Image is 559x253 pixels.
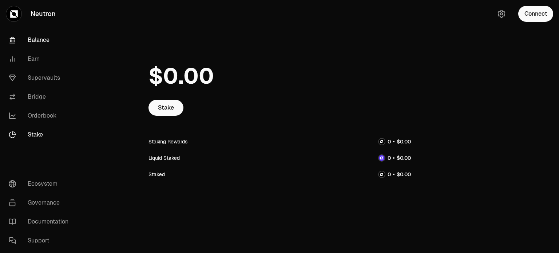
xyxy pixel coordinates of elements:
div: Liquid Staked [148,154,180,162]
a: Governance [3,193,79,212]
a: Orderbook [3,106,79,125]
button: Connect [518,6,553,22]
a: Supervaults [3,68,79,87]
img: NTRN Logo [379,139,385,145]
a: Earn [3,50,79,68]
a: Bridge [3,87,79,106]
img: dNTRN Logo [379,155,385,161]
div: Staking Rewards [148,138,187,145]
a: Stake [148,100,183,116]
a: Stake [3,125,79,144]
a: Ecosystem [3,174,79,193]
a: Balance [3,31,79,50]
img: NTRN Logo [379,171,385,177]
a: Documentation [3,212,79,231]
a: Support [3,231,79,250]
div: Staked [148,171,165,178]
